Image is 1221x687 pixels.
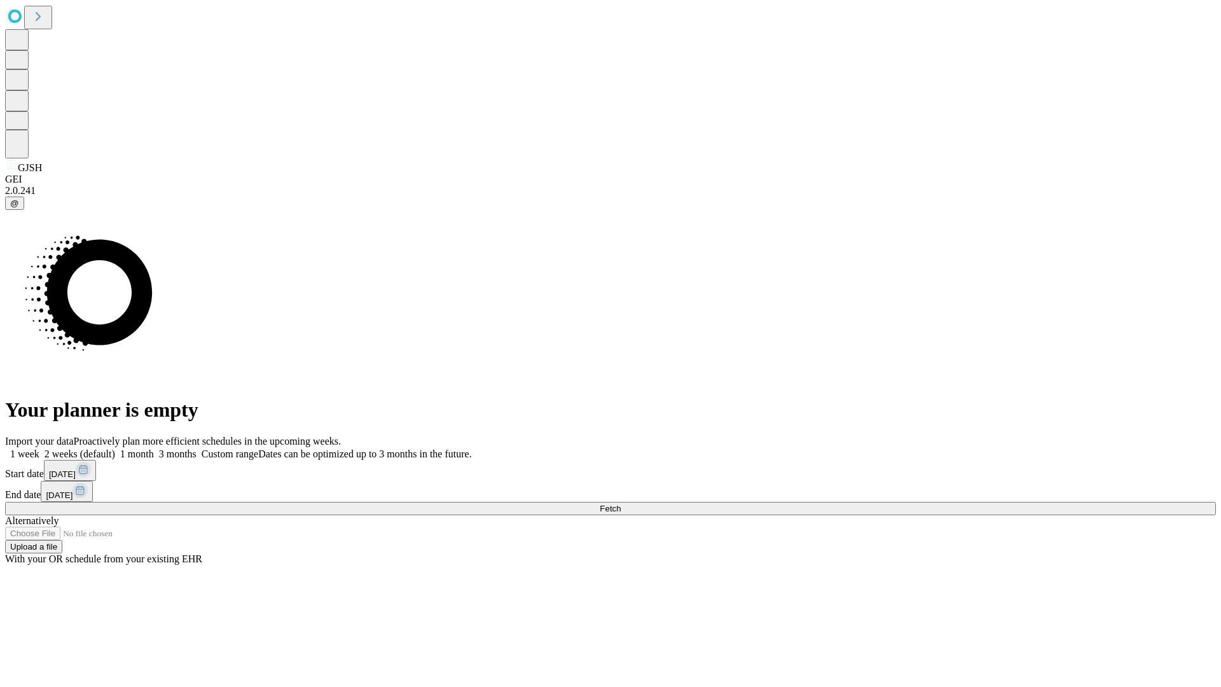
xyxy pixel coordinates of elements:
span: Proactively plan more efficient schedules in the upcoming weeks. [74,436,341,447]
span: With your OR schedule from your existing EHR [5,553,202,564]
div: End date [5,481,1216,502]
button: [DATE] [44,460,96,481]
span: Fetch [600,504,621,513]
span: 2 weeks (default) [45,448,115,459]
span: GJSH [18,162,42,173]
button: [DATE] [41,481,93,502]
div: 2.0.241 [5,185,1216,197]
button: Fetch [5,502,1216,515]
div: Start date [5,460,1216,481]
span: 1 week [10,448,39,459]
span: Alternatively [5,515,59,526]
span: 1 month [120,448,154,459]
div: GEI [5,174,1216,185]
span: Import your data [5,436,74,447]
span: [DATE] [46,490,72,500]
span: Dates can be optimized up to 3 months in the future. [258,448,471,459]
button: @ [5,197,24,210]
span: [DATE] [49,469,76,479]
h1: Your planner is empty [5,398,1216,422]
span: Custom range [202,448,258,459]
span: @ [10,198,19,208]
button: Upload a file [5,540,62,553]
span: 3 months [159,448,197,459]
